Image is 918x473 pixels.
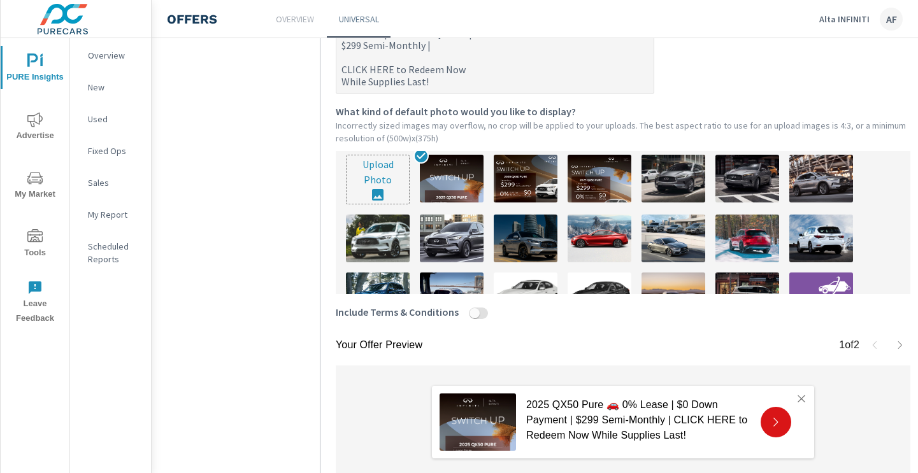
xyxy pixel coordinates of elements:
span: What kind of default photo would you like to display? [336,104,576,119]
span: My Market [4,171,66,202]
img: description [420,215,484,262]
p: Sales [88,176,141,189]
p: Your Offer Preview [336,337,422,353]
span: Tools [4,229,66,260]
h4: Offers [167,11,217,27]
p: Alta INFINITI [819,13,870,25]
div: AF [880,8,903,31]
div: New [70,78,151,97]
img: description [789,215,853,262]
p: My Report [88,208,141,221]
p: Scheduled Reports [88,240,141,265]
img: description [789,272,853,320]
img: description [789,155,853,202]
img: description [568,215,631,262]
img: description [568,155,631,202]
img: description [420,155,484,202]
img: description [494,155,557,202]
img: description [642,215,705,262]
img: description [494,272,557,320]
p: 1 of 2 [839,337,859,353]
span: Leave Feedback [4,280,66,326]
textarea: Describe your offer [336,10,654,93]
span: Advertise [4,112,66,143]
p: 2025 QX50 Pure 🚗 0% Lease | $0 Down Payment | $299 Semi-Monthly | CLICK HERE to Redeem Now While ... [526,397,750,443]
div: Used [70,109,151,129]
p: Universal [339,13,379,25]
span: Include Terms & Conditions [336,304,459,320]
img: description [346,272,410,320]
img: description [568,272,631,320]
p: Incorrectly sized images may overflow, no crop will be applied to your uploads. The best aspect r... [336,119,910,145]
img: description [642,155,705,202]
div: Fixed Ops [70,141,151,160]
div: Scheduled Reports [70,237,151,269]
p: Overview [88,49,141,62]
img: description [642,272,705,320]
div: Sales [70,173,151,192]
img: description [494,215,557,262]
img: description [715,215,779,262]
img: description [715,272,779,320]
img: description [715,155,779,202]
img: description [420,272,484,320]
p: New [88,81,141,94]
div: Overview [70,46,151,65]
img: description [346,215,410,262]
p: Fixed Ops [88,145,141,157]
p: Used [88,113,141,125]
img: Sept 2025 Social Story [440,393,516,451]
div: nav menu [1,38,69,331]
div: My Report [70,205,151,224]
button: Include Terms & Conditions [470,307,480,319]
p: Overview [276,13,314,25]
span: PURE Insights [4,53,66,85]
